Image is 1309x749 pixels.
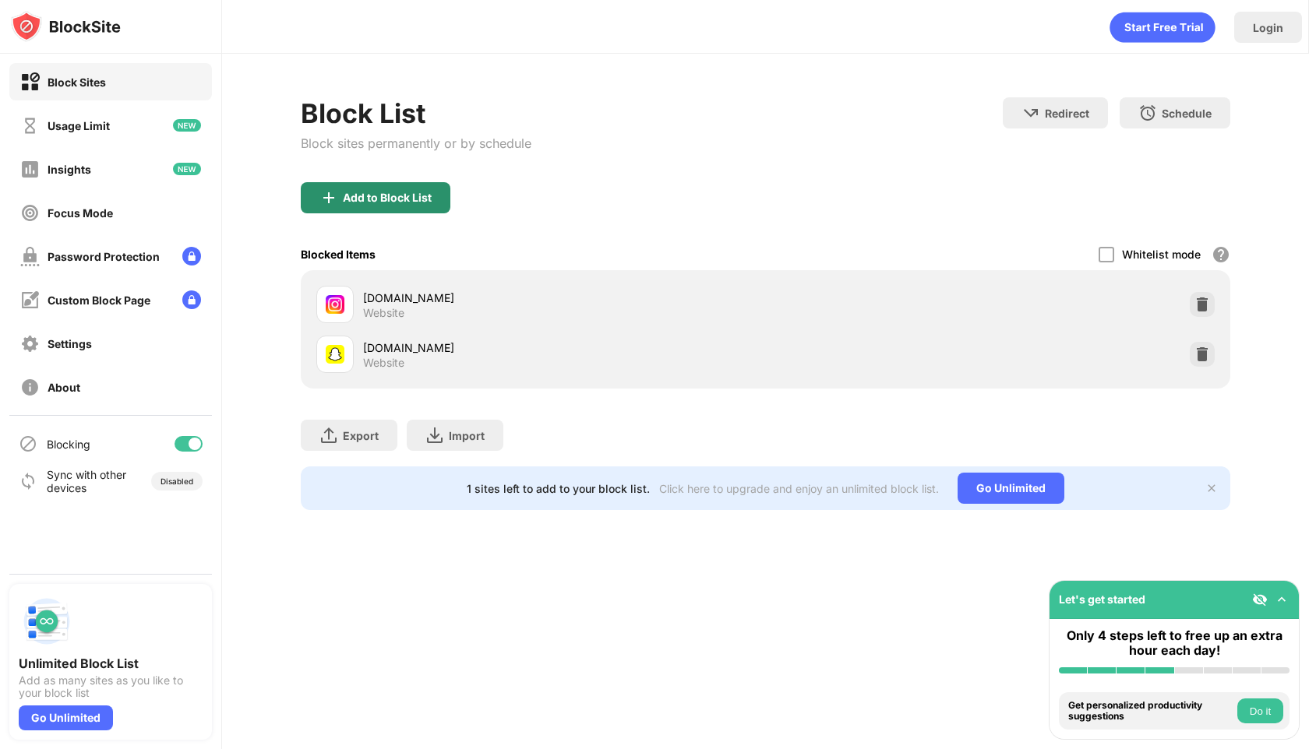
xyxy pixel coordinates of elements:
div: Disabled [161,476,193,486]
div: Custom Block Page [48,294,150,307]
div: Get personalized productivity suggestions [1068,700,1233,723]
div: Website [363,306,404,320]
div: Block List [301,97,531,129]
div: Blocking [47,438,90,451]
img: new-icon.svg [173,163,201,175]
div: Block Sites [48,76,106,89]
div: Settings [48,337,92,350]
div: [DOMAIN_NAME] [363,290,766,306]
img: omni-setup-toggle.svg [1274,592,1290,607]
div: Add to Block List [343,192,432,204]
img: logo-blocksite.svg [11,11,121,42]
img: block-on.svg [20,72,40,92]
img: blocking-icon.svg [19,434,37,453]
img: new-icon.svg [173,119,201,132]
div: Usage Limit [48,119,110,132]
div: Go Unlimited [958,473,1064,504]
div: Redirect [1045,107,1089,120]
div: Block sites permanently or by schedule [301,135,531,151]
div: Login [1253,21,1283,34]
div: Unlimited Block List [19,656,203,671]
div: Only 4 steps left to free up an extra hour each day! [1059,628,1290,658]
div: Go Unlimited [19,705,113,730]
button: Do it [1237,698,1283,723]
img: x-button.svg [1205,482,1218,494]
img: favicons [326,295,344,314]
div: Blocked Items [301,248,376,261]
div: Insights [48,163,91,176]
div: Click here to upgrade and enjoy an unlimited block list. [659,482,939,495]
img: favicons [326,345,344,364]
img: settings-off.svg [20,334,40,353]
div: Sync with other devices [47,468,127,494]
div: About [48,381,80,394]
img: push-block-list.svg [19,593,75,649]
div: Password Protection [48,250,160,263]
div: Export [343,429,379,442]
img: lock-menu.svg [182,247,201,265]
div: 1 sites left to add to your block list. [467,482,650,495]
div: Focus Mode [48,206,113,220]
img: time-usage-off.svg [20,116,40,135]
img: eye-not-visible.svg [1252,592,1268,607]
div: [DOMAIN_NAME] [363,339,766,356]
div: animation [1110,12,1215,43]
div: Schedule [1162,107,1212,120]
div: Whitelist mode [1122,248,1201,261]
img: insights-off.svg [20,160,40,179]
img: sync-icon.svg [19,472,37,491]
div: Add as many sites as you like to your block list [19,674,203,699]
div: Import [449,429,485,442]
div: Website [363,356,404,370]
img: focus-off.svg [20,203,40,223]
img: password-protection-off.svg [20,247,40,266]
div: Let's get started [1059,593,1145,606]
img: lock-menu.svg [182,290,201,309]
img: about-off.svg [20,378,40,397]
img: customize-block-page-off.svg [20,290,40,310]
